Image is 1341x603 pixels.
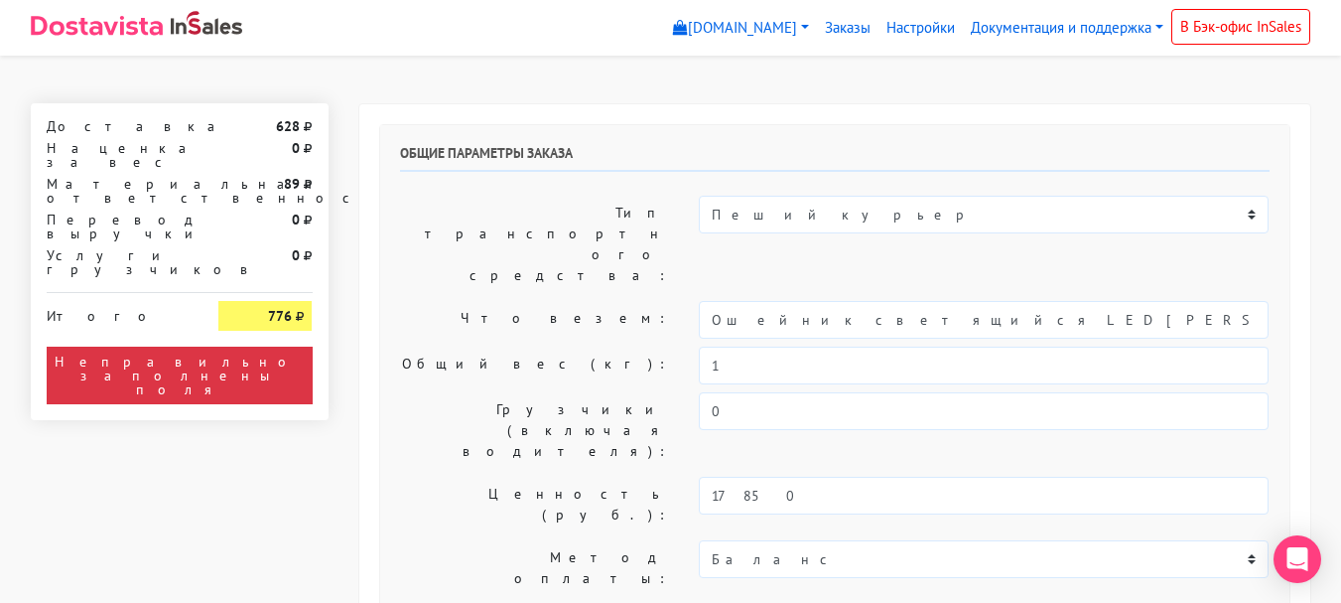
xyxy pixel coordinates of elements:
strong: 89 [284,175,300,193]
div: Итого [47,301,190,323]
strong: 776 [268,307,292,325]
div: Услуги грузчиков [32,248,204,276]
strong: 0 [292,246,300,264]
div: Перевод выручки [32,213,204,240]
h6: Общие параметры заказа [400,145,1270,172]
div: Наценка за вес [32,141,204,169]
a: В Бэк-офис InSales [1171,9,1310,45]
div: Неправильно заполнены поля [47,347,313,404]
a: [DOMAIN_NAME] [665,9,817,48]
div: Доставка [32,119,204,133]
label: Общий вес (кг): [385,347,685,384]
img: Dostavista - срочная курьерская служба доставки [31,16,163,36]
div: Материальная ответственность [32,177,204,205]
a: Заказы [817,9,878,48]
strong: 628 [276,117,300,135]
img: InSales [171,11,242,35]
div: Open Intercom Messenger [1274,535,1321,583]
label: Что везем: [385,301,685,339]
strong: 0 [292,211,300,228]
strong: 0 [292,139,300,157]
label: Тип транспортного средства: [385,196,685,293]
label: Грузчики (включая водителя): [385,392,685,469]
a: Документация и поддержка [963,9,1171,48]
a: Настройки [878,9,963,48]
label: Ценность (руб.): [385,477,685,532]
label: Метод оплаты: [385,540,685,596]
